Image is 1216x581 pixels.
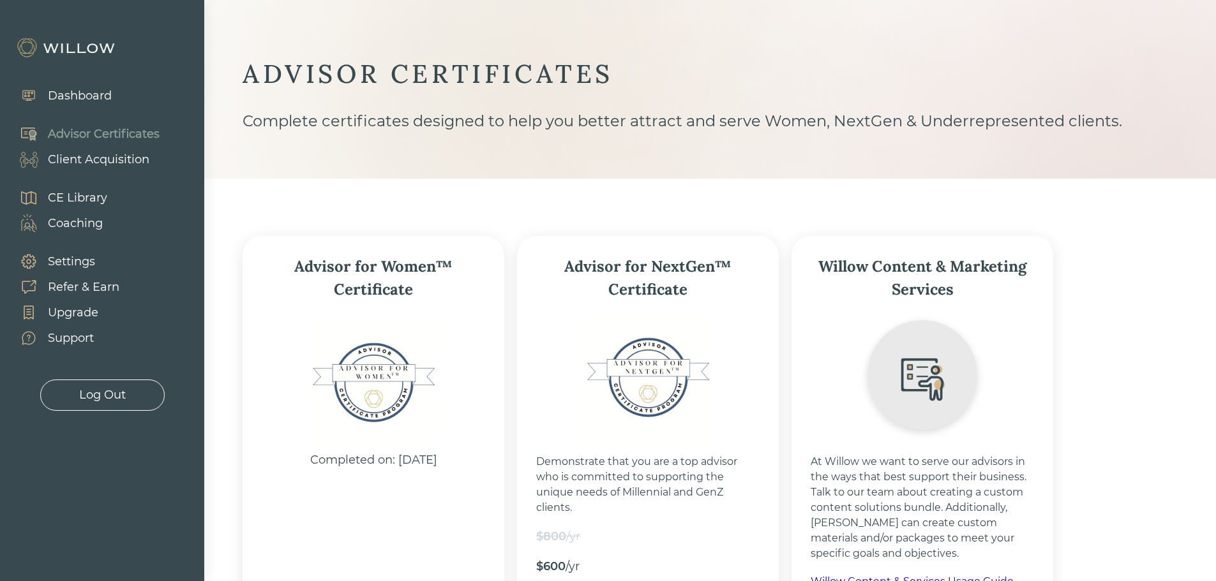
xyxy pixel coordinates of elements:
[566,558,580,575] div: /yr
[48,215,103,232] div: Coaching
[310,452,437,469] div: Completed on: [DATE]
[48,151,149,168] div: Client Acquisition
[48,279,119,296] div: Refer & Earn
[584,314,712,441] img: Certificate_Program_Badge_NextGen.png
[6,210,107,236] a: Coaching
[48,126,160,143] div: Advisor Certificates
[48,253,95,270] div: Settings
[48,189,107,207] div: CE Library
[6,300,119,325] a: Upgrade
[243,110,1178,179] div: Complete certificates designed to help you better attract and serve Women, NextGen & Underreprese...
[536,255,760,301] div: Advisor for NextGen™ Certificate
[566,528,580,545] div: /yr
[536,454,760,515] div: Demonstrate that you are a top advisor who is committed to supporting the unique needs of Millenn...
[6,83,112,108] a: Dashboard
[811,454,1034,561] div: At Willow we want to serve our advisors in the ways that best support their business. Talk to our...
[6,121,160,147] a: Advisor Certificates
[811,255,1034,301] div: Willow Content & Marketing Services
[536,528,566,545] div: $800
[6,249,119,274] a: Settings
[536,558,566,575] div: $600
[48,330,94,347] div: Support
[310,319,437,446] img: Advisor for Women™ Certificate Badge
[79,386,126,404] div: Log Out
[243,57,1178,91] div: ADVISOR CERTIFICATES
[6,274,119,300] a: Refer & Earn
[16,38,118,58] img: Willow
[6,147,160,172] a: Client Acquisition
[6,185,107,210] a: CE Library
[48,87,112,105] div: Dashboard
[262,255,485,301] div: Advisor for Women™ Certificate
[48,304,98,321] div: Upgrade
[859,314,986,441] img: willowContentIcon.png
